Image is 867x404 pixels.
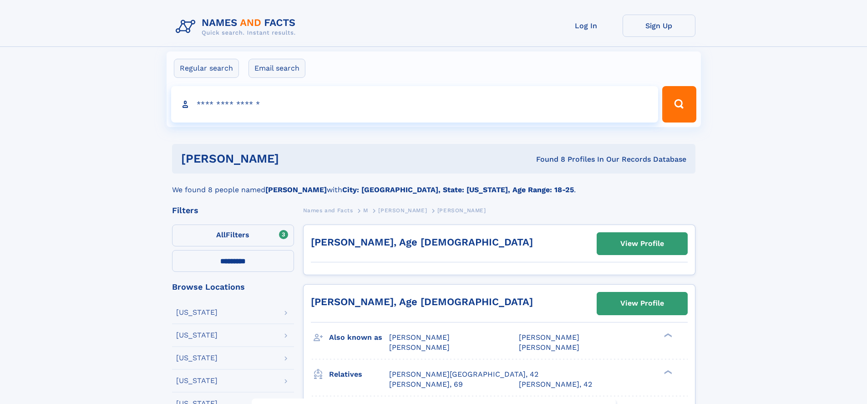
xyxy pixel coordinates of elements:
[311,236,533,248] a: [PERSON_NAME], Age [DEMOGRAPHIC_DATA]
[378,207,427,214] span: [PERSON_NAME]
[620,293,664,314] div: View Profile
[216,230,226,239] span: All
[342,185,574,194] b: City: [GEOGRAPHIC_DATA], State: [US_STATE], Age Range: 18-25
[437,207,486,214] span: [PERSON_NAME]
[248,59,305,78] label: Email search
[389,333,450,342] span: [PERSON_NAME]
[171,86,659,123] input: search input
[662,332,673,338] div: ❯
[662,86,696,123] button: Search Button
[172,225,294,246] label: Filters
[389,369,538,379] a: [PERSON_NAME][GEOGRAPHIC_DATA], 42
[407,154,686,164] div: Found 8 Profiles In Our Records Database
[176,377,218,384] div: [US_STATE]
[176,332,218,339] div: [US_STATE]
[176,354,218,362] div: [US_STATE]
[172,283,294,291] div: Browse Locations
[181,153,408,164] h1: [PERSON_NAME]
[519,343,579,352] span: [PERSON_NAME]
[303,205,353,216] a: Names and Facts
[329,330,389,345] h3: Also known as
[363,205,368,216] a: M
[172,206,294,215] div: Filters
[389,343,450,352] span: [PERSON_NAME]
[176,309,218,316] div: [US_STATE]
[389,379,463,389] a: [PERSON_NAME], 69
[550,15,623,37] a: Log In
[311,296,533,307] a: [PERSON_NAME], Age [DEMOGRAPHIC_DATA]
[597,233,687,255] a: View Profile
[597,292,687,314] a: View Profile
[329,367,389,382] h3: Relatives
[363,207,368,214] span: M
[519,379,592,389] a: [PERSON_NAME], 42
[662,369,673,375] div: ❯
[519,333,579,342] span: [PERSON_NAME]
[174,59,239,78] label: Regular search
[265,185,327,194] b: [PERSON_NAME]
[623,15,695,37] a: Sign Up
[172,15,303,39] img: Logo Names and Facts
[172,174,695,195] div: We found 8 people named with .
[620,233,664,254] div: View Profile
[378,205,427,216] a: [PERSON_NAME]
